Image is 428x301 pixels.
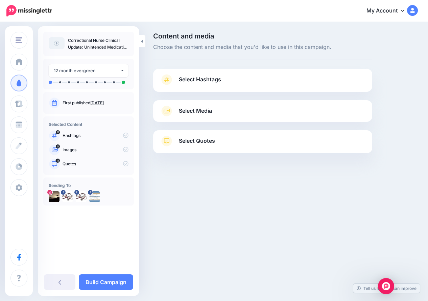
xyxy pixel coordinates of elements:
p: Correctional Nurse Clinical Update: Unintended Medication Effects in Corrections [68,37,128,51]
p: Images [63,147,128,153]
div: 12 month evergreen [54,67,120,75]
p: Quotes [63,161,128,167]
img: picture-bsa65385.png [62,191,73,202]
img: menu.png [16,37,22,43]
p: First published [63,100,128,106]
button: 12 month evergreen [49,64,128,77]
img: Missinglettr [6,5,52,17]
a: [DATE] [90,100,104,105]
span: 11 [56,130,60,134]
div: Open Intercom Messenger [378,278,394,294]
span: Content and media [153,33,372,39]
p: Hashtags [63,133,128,139]
span: Select Media [179,106,212,115]
span: 0 [56,144,60,148]
h4: Selected Content [49,122,128,127]
img: article-default-image-icon.png [49,37,65,49]
a: My Account [360,3,418,19]
span: Choose the content and media that you'd like to use in this campaign. [153,43,372,52]
img: picture-bsa65786.png [89,191,100,202]
span: Select Hashtags [179,75,221,84]
img: picture-bsa65386.png [76,191,87,202]
img: 240573482_273509684218796_3239014384347604911_n-bsa107123.jpg [49,191,60,202]
a: Select Hashtags [160,74,365,92]
a: Select Media [160,106,365,116]
h4: Sending To [49,183,128,188]
a: Select Quotes [160,136,365,153]
a: Tell us how we can improve [353,284,420,293]
span: Select Quotes [179,136,215,145]
span: 14 [56,159,60,163]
